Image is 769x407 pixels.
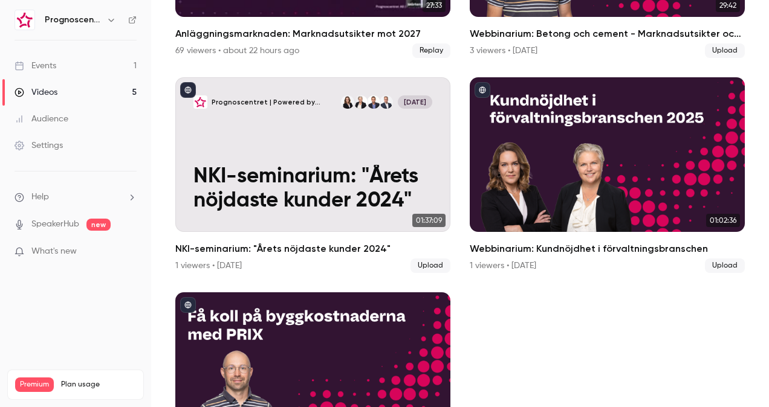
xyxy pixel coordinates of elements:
h2: Anläggningsmarknaden: Marknadsutsikter mot 2027 [175,27,450,41]
img: Prognoscentret | Powered by Hubexo [15,10,34,30]
a: SpeakerHub [31,218,79,231]
img: Ellinor Lindström [354,95,367,109]
li: NKI-seminarium: "Årets nöjdaste kunder 2024" [175,77,450,273]
span: Help [31,191,49,203]
h2: NKI-seminarium: "Årets nöjdaste kunder 2024" [175,242,450,256]
div: 1 viewers • [DATE] [470,260,536,272]
div: Settings [15,139,63,152]
span: 01:02:36 [706,214,740,227]
div: 1 viewers • [DATE] [175,260,242,272]
li: Webbinarium: Kundnöjdhet i förvaltningsbranschen [470,77,745,273]
p: NKI-seminarium: "Årets nöjdaste kunder 2024" [193,165,432,214]
span: Upload [705,43,745,58]
button: published [475,82,490,98]
img: NKI-seminarium: "Årets nöjdaste kunder 2024" [193,95,207,109]
span: Replay [412,43,450,58]
span: new [86,219,111,231]
img: Erika Knutsson [341,95,354,109]
h2: Webbinarium: Kundnöjdhet i förvaltningsbranschen [470,242,745,256]
h2: Webbinarium: Betong och cement - Marknadsutsikter och prisutveckling 2025 [470,27,745,41]
img: Jan von Essen [367,95,380,109]
span: [DATE] [398,95,432,109]
div: Events [15,60,56,72]
div: 3 viewers • [DATE] [470,45,537,57]
div: 69 viewers • about 22 hours ago [175,45,299,57]
iframe: Noticeable Trigger [122,246,137,257]
span: Premium [15,377,54,392]
li: help-dropdown-opener [15,191,137,203]
button: published [180,297,196,313]
button: published [180,82,196,98]
span: 01:37:09 [412,214,446,227]
span: Upload [410,258,450,273]
span: What's new [31,245,77,258]
div: Audience [15,113,68,125]
p: Prognoscentret | Powered by Hubexo [212,98,340,107]
div: Videos [15,86,57,98]
a: NKI-seminarium: "Årets nöjdaste kunder 2024"Prognoscentret | Powered by HubexoMagnus OlssonJan vo... [175,77,450,273]
img: Magnus Olsson [380,95,393,109]
h6: Prognoscentret | Powered by Hubexo [45,14,102,26]
a: 01:02:36Webbinarium: Kundnöjdhet i förvaltningsbranschen1 viewers • [DATE]Upload [470,77,745,273]
span: Plan usage [61,380,136,389]
span: Upload [705,258,745,273]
